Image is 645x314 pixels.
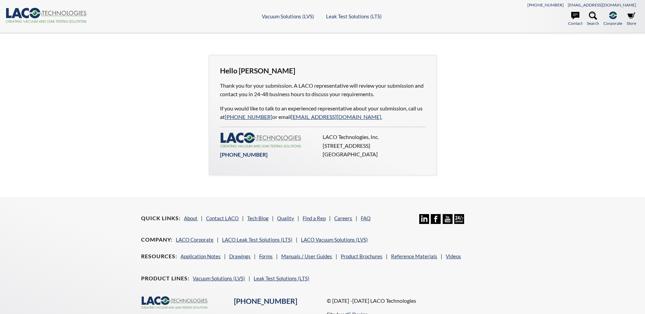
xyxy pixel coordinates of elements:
[229,253,251,259] a: Drawings
[262,13,314,19] a: Vacuum Solutions (LVS)
[225,114,272,120] a: [PHONE_NUMBER]
[222,237,292,243] a: LACO Leak Test Solutions (LTS)
[327,296,504,305] p: © [DATE] -[DATE] LACO Technologies
[141,215,181,222] h4: Quick Links
[234,297,297,306] a: [PHONE_NUMBER]
[141,253,177,260] h4: Resources
[301,237,368,243] a: LACO Vacuum Solutions (LVS)
[291,114,382,120] a: [EMAIL_ADDRESS][DOMAIN_NAME].
[568,12,582,27] a: Contact
[604,20,622,27] span: Corporate
[391,253,437,259] a: Reference Materials
[247,215,269,221] a: Tech Blog
[323,133,421,159] p: LACO Technologies, Inc. [STREET_ADDRESS] [GEOGRAPHIC_DATA]
[141,236,172,243] h4: Company
[220,151,268,158] a: [PHONE_NUMBER]
[326,13,382,19] a: Leak Test Solutions (LTS)
[206,215,239,221] a: Contact LACO
[220,133,302,147] img: LACO-technologies-logo-332f5733453eebdf26714ea7d5b5907d645232d7be7781e896b464cb214de0d9.svg
[184,215,198,221] a: About
[193,275,245,281] a: Vacuum Solutions (LVS)
[341,253,383,259] a: Product Brochures
[176,237,214,243] a: LACO Corporate
[568,2,636,7] a: [EMAIL_ADDRESS][DOMAIN_NAME]
[361,215,371,221] a: FAQ
[220,104,425,121] p: If you would like to talk to an experienced representative about your submission, call us at or e...
[277,215,294,221] a: Quality
[627,12,636,27] a: Store
[281,253,332,259] a: Manuals / User Guides
[220,66,425,76] h3: Hello [PERSON_NAME]
[220,81,425,99] p: Thank you for your submission. A LACO representative will review your submission and contact you ...
[303,215,326,221] a: Find a Rep
[446,253,461,259] a: Videos
[181,253,221,259] a: Application Notes
[454,219,464,225] a: 24/7 Support
[454,214,464,224] img: 24/7 Support Icon
[587,12,599,27] a: Search
[259,253,273,259] a: Forms
[141,275,189,282] h4: Product Lines
[254,275,309,281] a: Leak Test Solutions (LTS)
[527,2,564,7] a: [PHONE_NUMBER]
[334,215,352,221] a: Careers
